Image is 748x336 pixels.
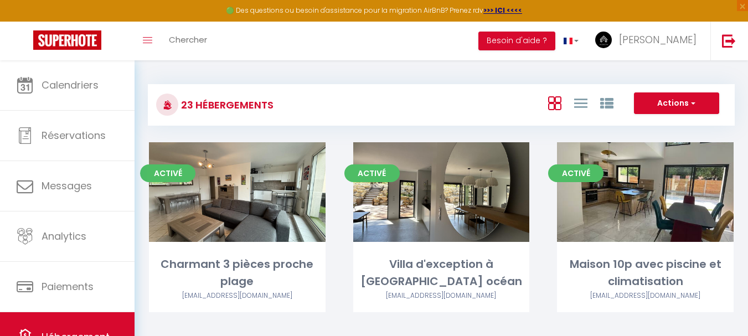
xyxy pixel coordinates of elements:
a: Chercher [161,22,215,60]
span: Messages [42,179,92,193]
div: Maison 10p avec piscine et climatisation [557,256,734,291]
div: Airbnb [149,291,326,301]
span: Activé [344,164,400,182]
span: Analytics [42,229,86,243]
img: ... [595,32,612,48]
div: Airbnb [557,291,734,301]
span: [PERSON_NAME] [619,33,697,46]
a: Vue en Box [548,94,561,112]
div: Airbnb [353,291,530,301]
a: Vue en Liste [574,94,587,112]
h3: 23 Hébergements [178,92,274,117]
a: Vue par Groupe [600,94,613,112]
span: Activé [548,164,603,182]
a: ... [PERSON_NAME] [587,22,710,60]
img: Super Booking [33,30,101,50]
span: Activé [140,164,195,182]
a: >>> ICI <<<< [483,6,522,15]
span: Réservations [42,128,106,142]
img: logout [722,34,736,48]
span: Paiements [42,280,94,293]
button: Actions [634,92,719,115]
div: Villa d'exception à [GEOGRAPHIC_DATA] océan [353,256,530,291]
div: Charmant 3 pièces proche plage [149,256,326,291]
button: Besoin d'aide ? [478,32,555,50]
span: Chercher [169,34,207,45]
span: Calendriers [42,78,99,92]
